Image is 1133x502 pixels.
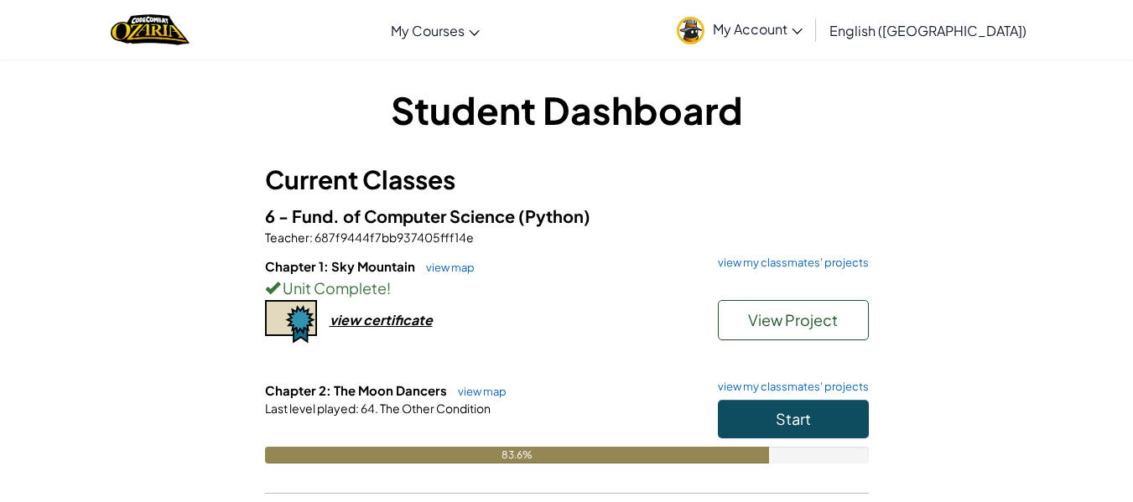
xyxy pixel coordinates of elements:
[418,261,475,274] a: view map
[265,401,356,416] span: Last level played
[280,278,387,298] span: Unit Complete
[378,401,491,416] span: The Other Condition
[387,278,391,298] span: !
[265,382,450,398] span: Chapter 2: The Moon Dancers
[668,3,811,56] a: My Account
[111,13,189,47] img: Home
[265,311,433,329] a: view certificate
[111,13,189,47] a: Ozaria by CodeCombat logo
[748,310,838,329] span: View Project
[718,300,869,340] button: View Project
[713,20,803,38] span: My Account
[265,447,770,463] div: 83.6%
[450,385,507,398] a: view map
[518,205,590,226] span: (Python)
[718,400,869,438] button: Start
[265,230,309,245] span: Teacher
[677,17,704,44] img: avatar
[356,401,359,416] span: :
[776,409,811,428] span: Start
[382,8,488,53] a: My Courses
[265,205,518,226] span: 6 - Fund. of Computer Science
[391,22,465,39] span: My Courses
[709,381,869,392] a: view my classmates' projects
[359,401,378,416] span: 64.
[265,258,418,274] span: Chapter 1: Sky Mountain
[309,230,313,245] span: :
[265,300,317,344] img: certificate-icon.png
[829,22,1026,39] span: English ([GEOGRAPHIC_DATA])
[821,8,1035,53] a: English ([GEOGRAPHIC_DATA])
[709,257,869,268] a: view my classmates' projects
[313,230,474,245] span: 687f9444f7bb937405fff14e
[330,311,433,329] div: view certificate
[265,84,869,136] h1: Student Dashboard
[265,161,869,199] h3: Current Classes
